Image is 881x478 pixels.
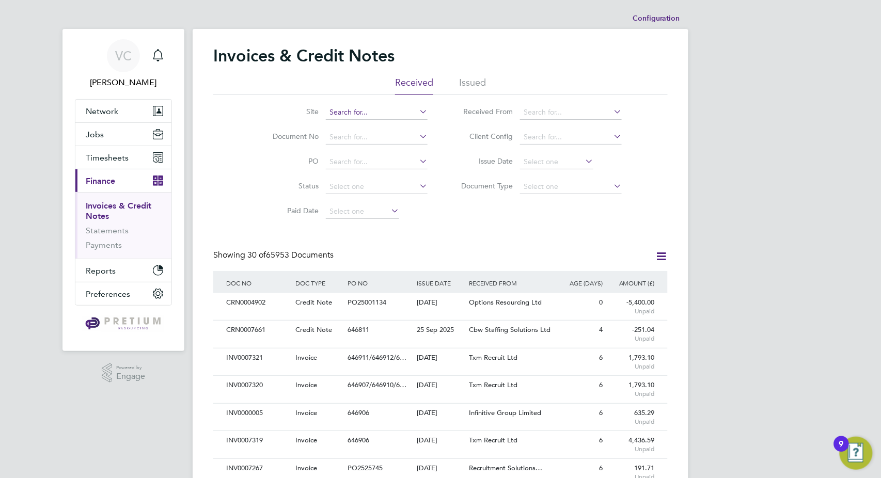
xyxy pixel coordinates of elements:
span: Engage [116,372,145,381]
div: AMOUNT (£) [605,271,657,295]
label: Document No [259,132,319,141]
h2: Invoices & Credit Notes [213,45,395,66]
div: [DATE] [415,404,467,423]
span: Credit Note [295,325,332,334]
span: 6 [599,464,603,472]
div: INV0000005 [224,404,293,423]
input: Search for... [326,105,428,120]
span: 30 of [247,250,266,260]
li: Issued [459,76,486,95]
div: [DATE] [415,431,467,450]
li: Received [395,76,433,95]
span: Unpaid [608,307,655,315]
span: 646906 [348,436,369,444]
button: Timesheets [75,146,171,169]
div: 1,793.10 [605,348,657,375]
div: 1,793.10 [605,376,657,403]
span: Unpaid [608,390,655,398]
span: Unpaid [608,418,655,426]
input: Search for... [326,155,428,169]
div: INV0007319 [224,431,293,450]
span: 6 [599,353,603,362]
nav: Main navigation [62,29,184,351]
div: [DATE] [415,293,467,312]
span: PO25001134 [348,298,386,307]
div: [DATE] [415,376,467,395]
span: Txm Recruit Ltd [469,436,517,444]
span: Valentina Cerulli [75,76,172,89]
input: Search for... [520,105,622,120]
label: Status [259,181,319,190]
span: Credit Note [295,298,332,307]
div: CRN0007661 [224,321,293,340]
li: Configuration [633,8,680,29]
span: Txm Recruit Ltd [469,353,517,362]
div: INV0007267 [224,459,293,478]
span: Network [86,106,118,116]
div: INV0007320 [224,376,293,395]
button: Network [75,100,171,122]
span: Jobs [86,130,104,139]
span: 6 [599,408,603,417]
a: VC[PERSON_NAME] [75,39,172,89]
span: Infinitive Group Limited [469,408,541,417]
span: Invoice [295,408,317,417]
span: 6 [599,380,603,389]
div: Finance [75,192,171,259]
span: Unpaid [608,334,655,343]
div: INV0007321 [224,348,293,368]
input: Select one [326,180,428,194]
label: PO [259,156,319,166]
span: VC [115,49,132,62]
img: pretium-logo-retina.png [83,316,164,332]
a: Powered byEngage [102,363,146,383]
div: CRN0004902 [224,293,293,312]
span: Timesheets [86,153,129,163]
div: [DATE] [415,459,467,478]
span: Cbw Staffing Solutions Ltd [469,325,550,334]
div: 25 Sep 2025 [415,321,467,340]
input: Select one [520,180,622,194]
div: RECEIVED FROM [466,271,553,295]
span: 4 [599,325,603,334]
div: AGE (DAYS) [553,271,605,295]
span: Invoice [295,380,317,389]
span: 646911/646912/6… [348,353,406,362]
span: Options Resourcing Ltd [469,298,542,307]
a: Payments [86,240,122,250]
span: Txm Recruit Ltd [469,380,517,389]
span: Preferences [86,289,130,299]
button: Open Resource Center, 9 new notifications [840,437,873,470]
div: ISSUE DATE [415,271,467,295]
span: 0 [599,298,603,307]
span: 646907/646910/6… [348,380,406,389]
label: Paid Date [259,206,319,215]
span: PO2525745 [348,464,383,472]
button: Finance [75,169,171,192]
div: 635.29 [605,404,657,431]
a: Go to home page [75,316,172,332]
button: Jobs [75,123,171,146]
div: DOC TYPE [293,271,345,295]
label: Site [259,107,319,116]
a: Invoices & Credit Notes [86,201,151,221]
span: Invoice [295,436,317,444]
div: PO NO [345,271,414,295]
button: Preferences [75,282,171,305]
span: Finance [86,176,115,186]
span: Invoice [295,353,317,362]
span: 646811 [348,325,369,334]
div: -5,400.00 [605,293,657,320]
label: Issue Date [453,156,513,166]
div: 9 [839,444,844,457]
span: 646906 [348,408,369,417]
span: Recruitment Solutions… [469,464,542,472]
button: Reports [75,259,171,282]
span: 6 [599,436,603,444]
span: Invoice [295,464,317,472]
input: Search for... [520,130,622,145]
span: Powered by [116,363,145,372]
div: DOC NO [224,271,293,295]
span: Unpaid [608,362,655,371]
label: Received From [453,107,513,116]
